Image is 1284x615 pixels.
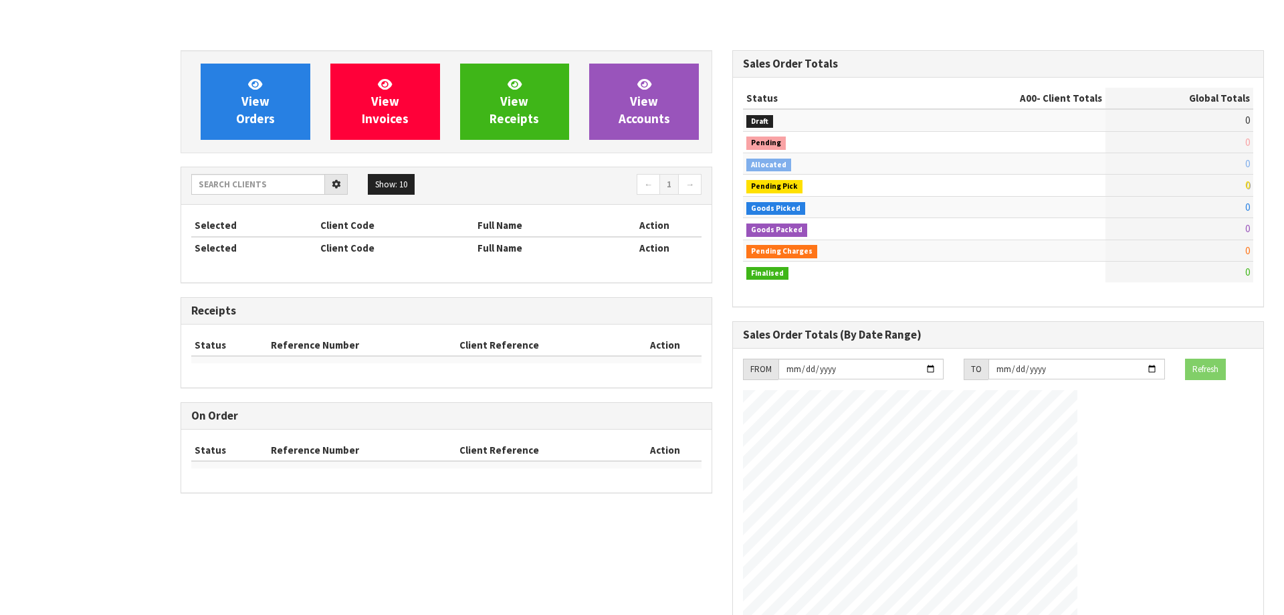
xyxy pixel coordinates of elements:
[607,237,702,258] th: Action
[628,335,702,356] th: Action
[746,137,786,150] span: Pending
[1245,266,1250,278] span: 0
[1245,201,1250,213] span: 0
[746,180,802,193] span: Pending Pick
[362,76,409,126] span: View Invoices
[746,224,807,237] span: Goods Packed
[1245,136,1250,149] span: 0
[746,159,791,172] span: Allocated
[746,202,805,215] span: Goods Picked
[236,76,275,126] span: View Orders
[1245,179,1250,191] span: 0
[912,88,1105,109] th: - Client Totals
[746,267,788,280] span: Finalised
[456,335,628,356] th: Client Reference
[191,304,702,317] h3: Receipts
[191,410,702,422] h3: On Order
[474,237,607,258] th: Full Name
[1185,359,1226,380] button: Refresh
[191,440,267,461] th: Status
[1245,114,1250,126] span: 0
[1245,157,1250,170] span: 0
[474,215,607,236] th: Full Name
[456,174,702,197] nav: Page navigation
[743,329,1253,341] h3: Sales Order Totals (By Date Range)
[746,245,817,258] span: Pending Charges
[589,64,699,140] a: ViewAccounts
[619,76,670,126] span: View Accounts
[746,115,773,128] span: Draft
[201,64,310,140] a: ViewOrders
[460,64,570,140] a: ViewReceipts
[1245,222,1250,235] span: 0
[659,174,679,195] a: 1
[1105,88,1253,109] th: Global Totals
[368,174,415,195] button: Show: 10
[628,440,702,461] th: Action
[1245,244,1250,257] span: 0
[1020,92,1037,104] span: A00
[743,359,778,380] div: FROM
[456,440,628,461] th: Client Reference
[191,174,325,195] input: Search clients
[191,237,317,258] th: Selected
[317,237,474,258] th: Client Code
[191,215,317,236] th: Selected
[490,76,539,126] span: View Receipts
[678,174,702,195] a: →
[330,64,440,140] a: ViewInvoices
[637,174,660,195] a: ←
[743,58,1253,70] h3: Sales Order Totals
[191,335,267,356] th: Status
[267,335,457,356] th: Reference Number
[267,440,457,461] th: Reference Number
[317,215,474,236] th: Client Code
[964,359,988,380] div: TO
[743,88,912,109] th: Status
[607,215,702,236] th: Action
